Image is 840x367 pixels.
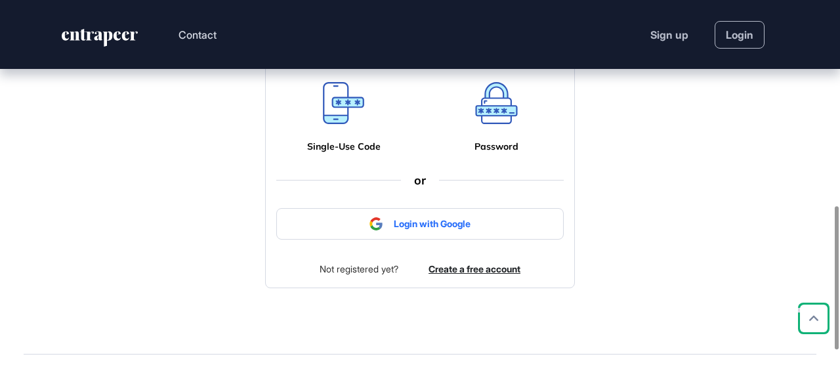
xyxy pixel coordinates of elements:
a: Password [474,141,518,152]
div: Not registered yet? [320,261,398,277]
a: entrapeer-logo [60,29,139,51]
a: Login [715,21,765,49]
a: Sign up [650,27,688,43]
a: Single-Use Code [307,141,381,152]
iframe: Sign in with Google Button [270,200,373,229]
button: Contact [178,26,217,43]
a: Create a free account [429,262,520,276]
div: or [401,173,439,188]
